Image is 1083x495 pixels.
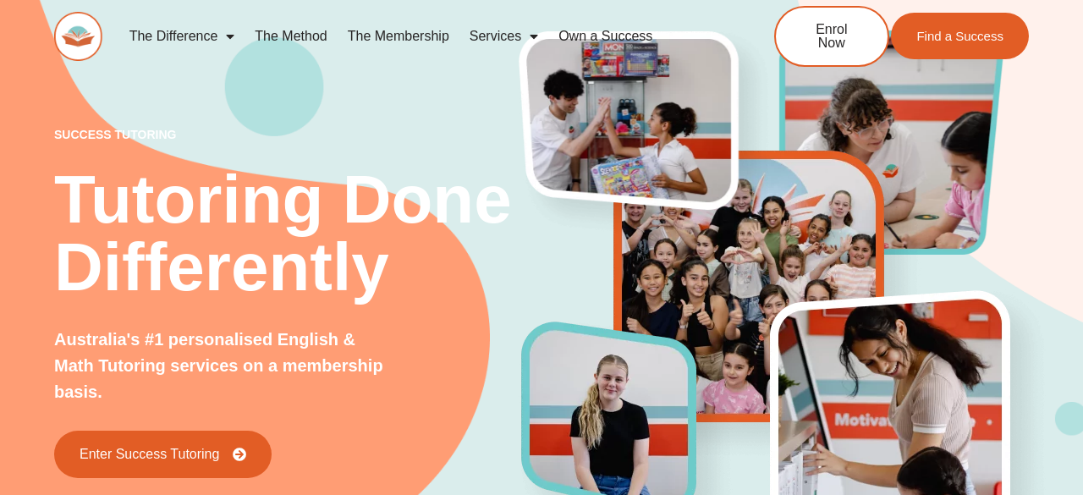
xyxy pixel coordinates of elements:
[54,327,396,405] p: Australia's #1 personalised English & Math Tutoring services on a membership basis.
[548,17,662,56] a: Own a Success
[245,17,337,56] a: The Method
[119,17,245,56] a: The Difference
[338,17,459,56] a: The Membership
[774,6,889,67] a: Enrol Now
[54,166,522,301] h2: Tutoring Done Differently
[459,17,548,56] a: Services
[801,23,862,50] span: Enrol Now
[54,431,272,478] a: Enter Success Tutoring
[80,448,219,461] span: Enter Success Tutoring
[119,17,719,56] nav: Menu
[891,13,1029,59] a: Find a Success
[916,30,1003,42] span: Find a Success
[54,129,522,140] p: success tutoring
